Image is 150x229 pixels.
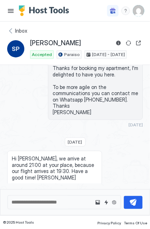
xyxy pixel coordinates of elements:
button: Upload image [93,198,102,207]
button: Open reservation [134,39,143,47]
span: Paraiso [64,51,80,58]
span: Hi [PERSON_NAME], we arrive at around 21:00 at your place, because our flight arrives at 19:30. H... [12,155,97,181]
button: Sync reservation [124,39,133,47]
div: menu [121,6,130,15]
span: Accepted [32,51,52,58]
span: Inbox [15,28,27,34]
span: [PERSON_NAME] [30,39,81,47]
div: User profile [133,5,144,17]
a: Host Tools Logo [19,5,72,16]
span: SP [12,45,20,53]
button: Generate suggestion [111,199,118,206]
button: Reservation information [114,39,123,47]
span: [DATE] [129,122,143,127]
span: Hi [PERSON_NAME] Thanks for booking my apartment, I'm delighted to have you here. To be more agil... [53,52,138,115]
span: [DATE] - [DATE] [92,51,125,58]
a: Terms Of Use [124,219,147,226]
button: Menu [6,6,16,16]
span: [DATE] [68,139,82,145]
a: Privacy Policy [97,219,121,226]
span: Privacy Policy [97,221,121,225]
span: Terms Of Use [124,221,147,225]
span: © 2025 Host Tools [3,220,34,225]
button: Quick reply [102,198,111,207]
